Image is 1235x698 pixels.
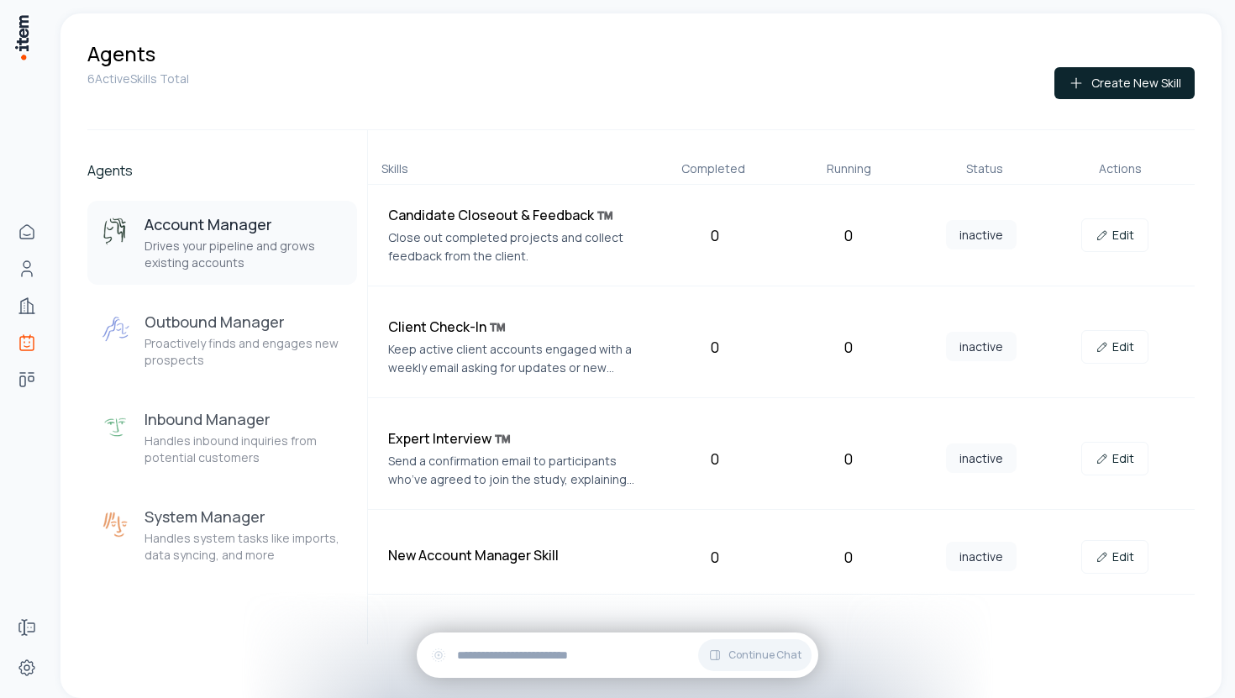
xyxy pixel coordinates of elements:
[87,201,357,285] button: Account ManagerAccount ManagerDrives your pipeline and grows existing accounts
[10,252,44,286] a: Contacts
[145,409,344,429] h3: Inbound Manager
[101,510,131,540] img: System Manager
[87,71,189,87] p: 6 Active Skills Total
[10,215,44,249] a: Home
[87,298,357,382] button: Outbound ManagerOutbound ManagerProactively finds and engages new prospects
[388,228,642,265] p: Close out completed projects and collect feedback from the client.
[654,335,775,359] div: 0
[728,648,801,662] span: Continue Chat
[10,326,44,359] a: Agents
[417,632,818,678] div: Continue Chat
[654,545,775,569] div: 0
[1059,160,1181,177] div: Actions
[145,335,344,369] p: Proactively finds and engages new prospects
[101,218,131,248] img: Account Manager
[10,289,44,323] a: Companies
[101,412,131,443] img: Inbound Manager
[10,611,44,644] a: Forms
[145,238,344,271] p: Drives your pipeline and grows existing accounts
[1081,442,1148,475] a: Edit
[13,13,30,61] img: Item Brain Logo
[10,651,44,685] a: Settings
[388,428,642,449] h4: Expert Interview ™️
[946,332,1017,361] span: inactive
[946,443,1017,473] span: inactive
[145,214,344,234] h3: Account Manager
[10,363,44,396] a: deals
[388,340,642,377] p: Keep active client accounts engaged with a weekly email asking for updates or new needs.
[145,506,344,527] h3: System Manager
[87,40,155,67] h1: Agents
[145,433,344,466] p: Handles inbound inquiries from potential customers
[145,530,344,564] p: Handles system tasks like imports, data syncing, and more
[388,452,642,489] p: Send a confirmation email to participants who’ve agreed to join the study, explaining next steps ...
[946,542,1017,571] span: inactive
[654,223,775,247] div: 0
[101,315,131,345] img: Outbound Manager
[87,493,357,577] button: System ManagerSystem ManagerHandles system tasks like imports, data syncing, and more
[87,160,357,181] h2: Agents
[788,335,908,359] div: 0
[652,160,774,177] div: Completed
[1081,330,1148,364] a: Edit
[388,205,642,225] h4: Candidate Closeout & Feedback ™️
[388,545,642,565] h4: New Account Manager Skill
[923,160,1045,177] div: Status
[388,317,642,337] h4: Client Check-In ™️
[145,312,344,332] h3: Outbound Manager
[87,396,357,480] button: Inbound ManagerInbound ManagerHandles inbound inquiries from potential customers
[788,447,908,470] div: 0
[1081,540,1148,574] a: Edit
[1081,218,1148,252] a: Edit
[788,160,910,177] div: Running
[946,220,1017,249] span: inactive
[654,447,775,470] div: 0
[788,223,908,247] div: 0
[381,160,639,177] div: Skills
[698,639,812,671] button: Continue Chat
[1054,67,1195,99] button: Create New Skill
[788,545,908,569] div: 0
